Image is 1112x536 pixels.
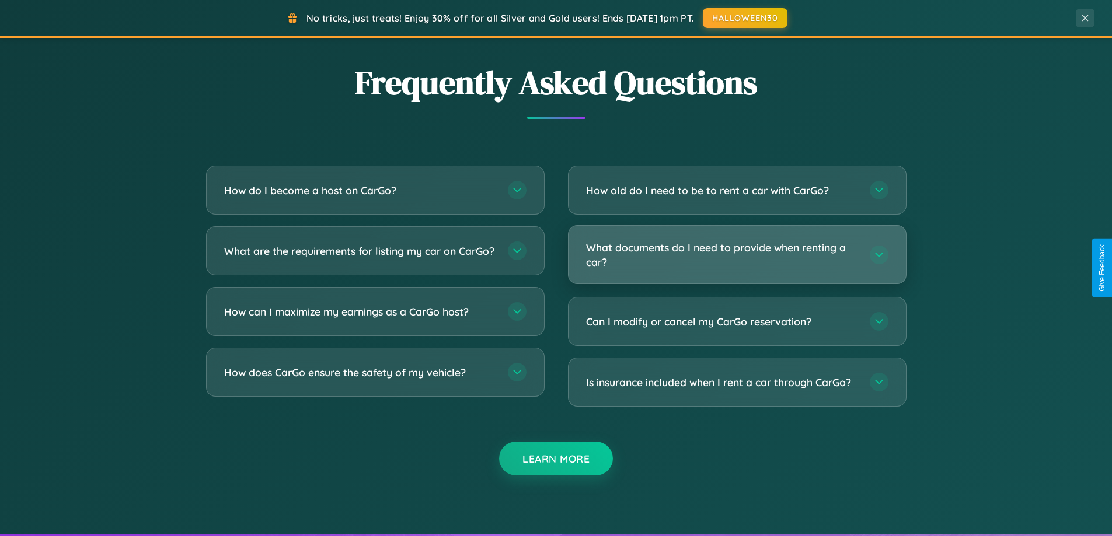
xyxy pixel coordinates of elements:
[206,60,907,105] h2: Frequently Asked Questions
[586,375,858,390] h3: Is insurance included when I rent a car through CarGo?
[1098,244,1106,292] div: Give Feedback
[224,244,496,258] h3: What are the requirements for listing my car on CarGo?
[224,365,496,380] h3: How does CarGo ensure the safety of my vehicle?
[224,183,496,198] h3: How do I become a host on CarGo?
[499,442,613,475] button: Learn More
[586,183,858,198] h3: How old do I need to be to rent a car with CarGo?
[586,240,858,269] h3: What documents do I need to provide when renting a car?
[586,314,858,329] h3: Can I modify or cancel my CarGo reservation?
[703,8,787,28] button: HALLOWEEN30
[224,304,496,319] h3: How can I maximize my earnings as a CarGo host?
[306,12,694,24] span: No tricks, just treats! Enjoy 30% off for all Silver and Gold users! Ends [DATE] 1pm PT.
